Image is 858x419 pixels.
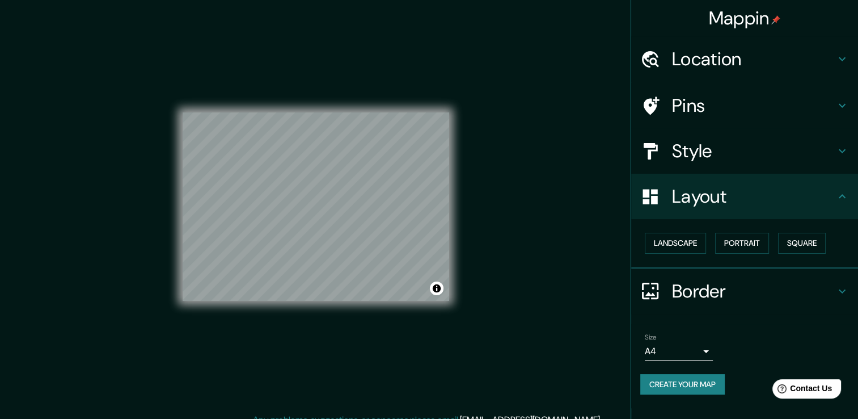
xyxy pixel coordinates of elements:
iframe: Help widget launcher [757,375,846,407]
div: Border [631,269,858,314]
div: Pins [631,83,858,128]
button: Square [778,233,826,254]
button: Toggle attribution [430,282,443,295]
h4: Mappin [709,7,781,30]
img: pin-icon.png [771,15,780,24]
label: Size [645,332,657,342]
h4: Layout [672,185,835,208]
canvas: Map [183,112,449,301]
button: Create your map [640,374,725,395]
div: Location [631,36,858,82]
h4: Style [672,140,835,162]
div: Layout [631,174,858,219]
h4: Pins [672,94,835,117]
div: A4 [645,342,713,361]
button: Landscape [645,233,706,254]
h4: Location [672,48,835,70]
button: Portrait [715,233,769,254]
div: Style [631,128,858,174]
h4: Border [672,280,835,303]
